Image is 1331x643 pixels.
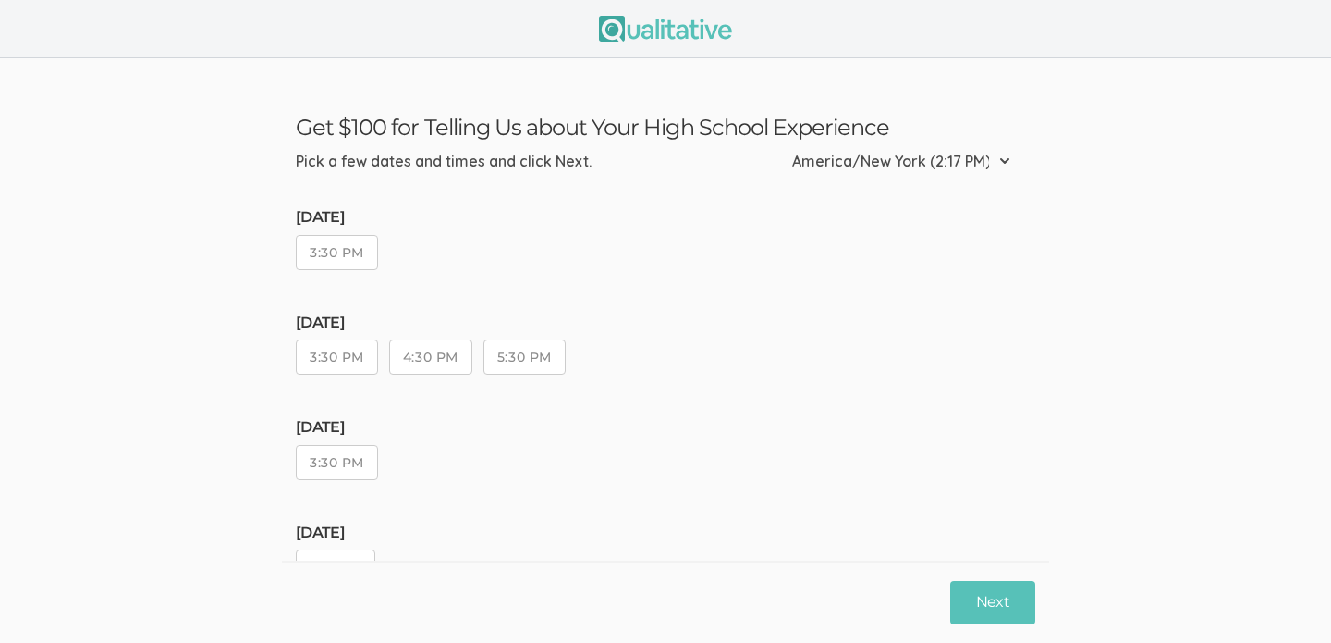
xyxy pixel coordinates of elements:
[296,525,577,541] h5: [DATE]
[950,581,1035,624] button: Next
[599,16,732,42] img: Qualitative
[296,340,378,375] button: 3:30 PM
[483,340,566,375] button: 5:30 PM
[296,209,577,226] h5: [DATE]
[296,151,592,172] div: Pick a few dates and times and click Next.
[389,340,472,375] button: 4:30 PM
[296,445,378,480] button: 3:30 PM
[296,235,378,270] button: 3:30 PM
[296,114,1035,141] h3: Get $100 for Telling Us about Your High School Experience
[296,419,577,436] h5: [DATE]
[296,550,375,585] button: 1:30 PM
[296,315,577,331] h5: [DATE]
